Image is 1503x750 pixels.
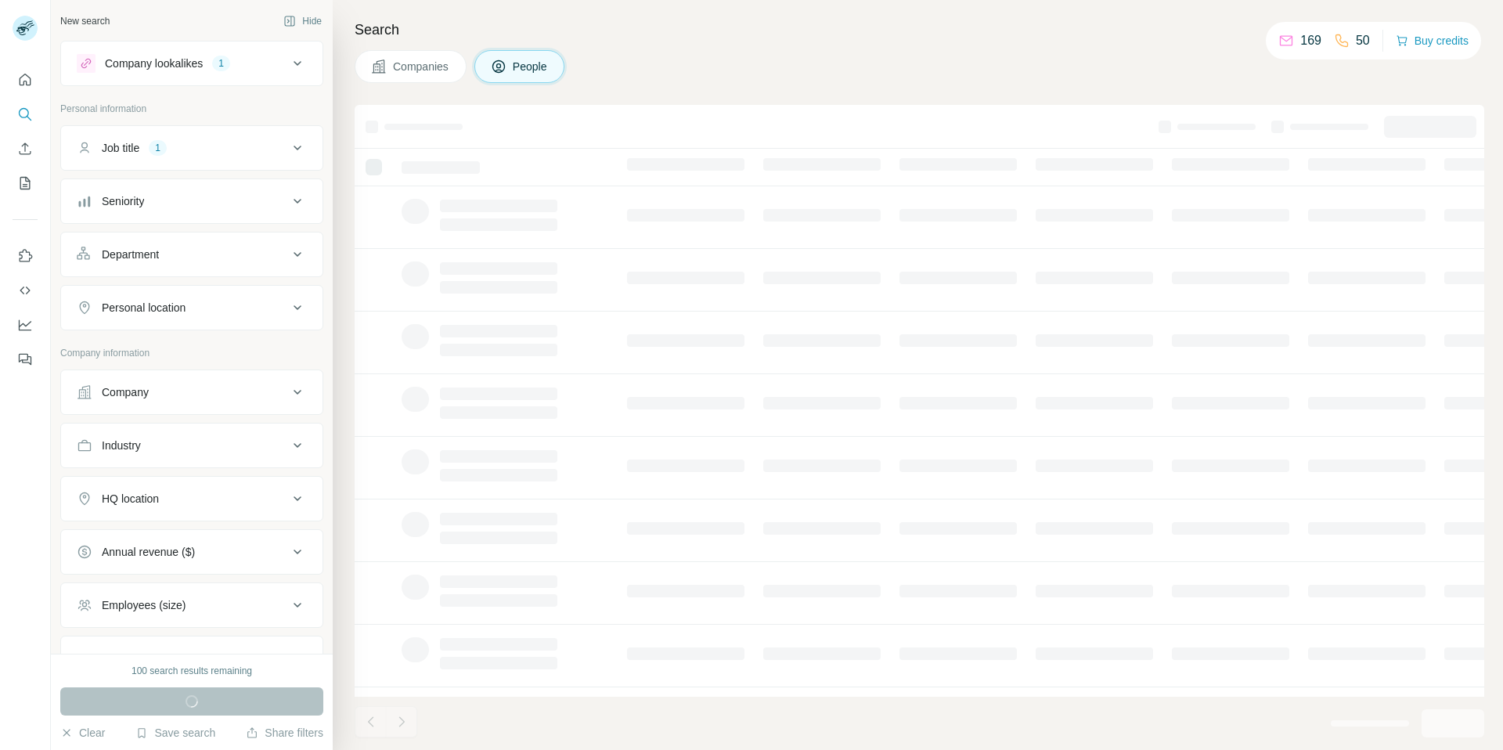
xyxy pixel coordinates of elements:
[61,640,323,677] button: Technologies
[60,725,105,741] button: Clear
[61,289,323,326] button: Personal location
[13,100,38,128] button: Search
[102,384,149,400] div: Company
[212,56,230,70] div: 1
[60,346,323,360] p: Company information
[102,491,159,507] div: HQ location
[13,135,38,163] button: Enrich CSV
[13,345,38,373] button: Feedback
[61,533,323,571] button: Annual revenue ($)
[61,586,323,624] button: Employees (size)
[132,664,252,678] div: 100 search results remaining
[272,9,333,33] button: Hide
[102,247,159,262] div: Department
[61,182,323,220] button: Seniority
[61,480,323,517] button: HQ location
[102,193,144,209] div: Seniority
[1396,30,1469,52] button: Buy credits
[102,651,166,666] div: Technologies
[246,725,323,741] button: Share filters
[149,141,167,155] div: 1
[1300,31,1321,50] p: 169
[61,45,323,82] button: Company lookalikes1
[61,129,323,167] button: Job title1
[393,59,450,74] span: Companies
[102,544,195,560] div: Annual revenue ($)
[13,276,38,305] button: Use Surfe API
[102,438,141,453] div: Industry
[60,14,110,28] div: New search
[102,300,186,316] div: Personal location
[102,597,186,613] div: Employees (size)
[13,311,38,339] button: Dashboard
[105,56,203,71] div: Company lookalikes
[102,140,139,156] div: Job title
[13,66,38,94] button: Quick start
[61,427,323,464] button: Industry
[513,59,549,74] span: People
[60,102,323,116] p: Personal information
[61,236,323,273] button: Department
[135,725,215,741] button: Save search
[13,169,38,197] button: My lists
[355,19,1484,41] h4: Search
[13,242,38,270] button: Use Surfe on LinkedIn
[1356,31,1370,50] p: 50
[61,373,323,411] button: Company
